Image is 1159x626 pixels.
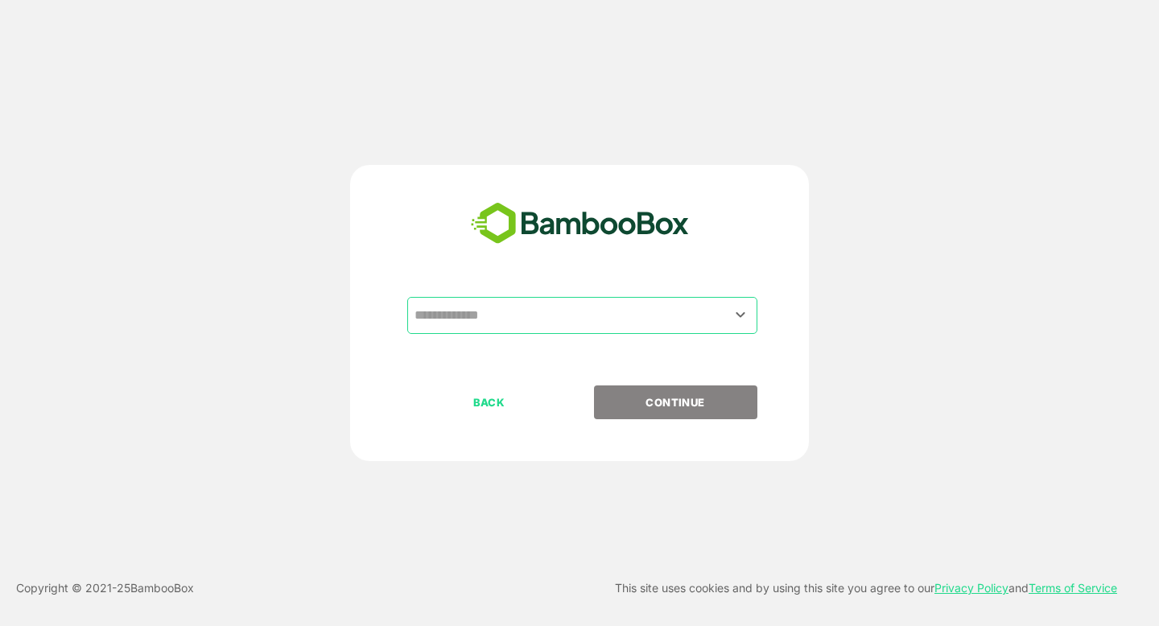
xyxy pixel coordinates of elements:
[1029,581,1117,595] a: Terms of Service
[594,385,757,419] button: CONTINUE
[730,304,752,326] button: Open
[462,197,698,250] img: bamboobox
[409,393,570,411] p: BACK
[934,581,1008,595] a: Privacy Policy
[595,393,756,411] p: CONTINUE
[16,579,194,598] p: Copyright © 2021- 25 BambooBox
[615,579,1117,598] p: This site uses cookies and by using this site you agree to our and
[407,385,571,419] button: BACK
